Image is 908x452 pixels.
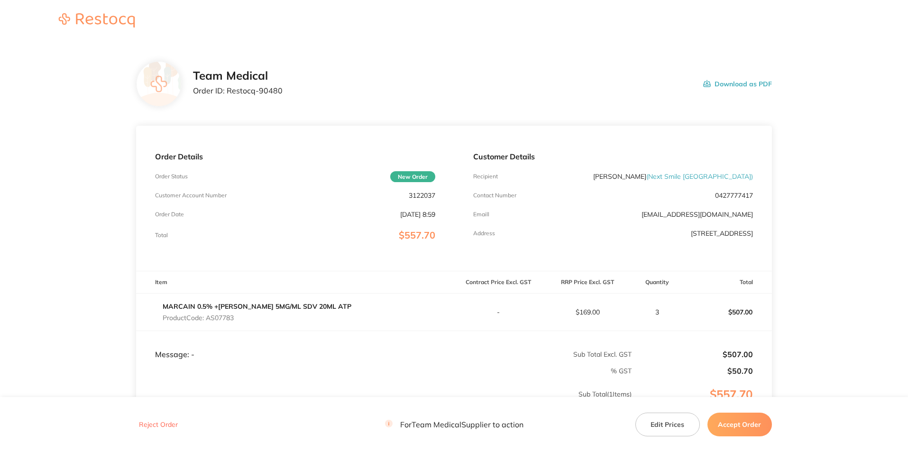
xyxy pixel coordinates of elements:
th: RRP Price Excl. GST [543,271,632,294]
a: MARCAIN 0.5% +[PERSON_NAME] 5MG/ML SDV 20ML ATP [163,302,351,311]
button: Reject Order [136,421,181,429]
p: 3122037 [409,192,435,199]
p: Product Code: AS07783 [163,314,351,322]
p: $557.70 [633,388,771,420]
p: [STREET_ADDRESS] [691,230,753,237]
p: Order ID: Restocq- 90480 [193,86,283,95]
p: % GST [137,367,632,375]
p: Order Details [155,152,435,161]
button: Download as PDF [703,69,772,99]
span: ( Next Smile [GEOGRAPHIC_DATA] ) [646,172,753,181]
p: [DATE] 8:59 [400,211,435,218]
th: Total [683,271,772,294]
p: 0427777417 [715,192,753,199]
p: For Team Medical Supplier to action [385,420,523,429]
p: Order Status [155,173,188,180]
button: Edit Prices [635,413,700,436]
p: Customer Account Number [155,192,227,199]
p: Sub Total Excl. GST [455,351,632,358]
button: Accept Order [707,413,772,436]
p: $50.70 [633,367,753,375]
p: Customer Details [473,152,753,161]
span: New Order [390,171,435,182]
p: Address [473,230,495,237]
span: $557.70 [399,229,435,241]
th: Quantity [632,271,683,294]
p: - [455,308,543,316]
h2: Team Medical [193,69,283,83]
a: [EMAIL_ADDRESS][DOMAIN_NAME] [642,210,753,219]
img: Restocq logo [49,13,144,28]
th: Item [136,271,454,294]
p: [PERSON_NAME] [593,173,753,180]
p: Contact Number [473,192,516,199]
p: $169.00 [543,308,632,316]
p: Emaill [473,211,489,218]
p: $507.00 [683,301,771,323]
p: 3 [633,308,682,316]
p: Sub Total ( 1 Items) [137,390,632,417]
a: Restocq logo [49,13,144,29]
p: $507.00 [633,350,753,359]
th: Contract Price Excl. GST [454,271,543,294]
p: Recipient [473,173,498,180]
p: Order Date [155,211,184,218]
td: Message: - [136,331,454,359]
p: Total [155,232,168,239]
